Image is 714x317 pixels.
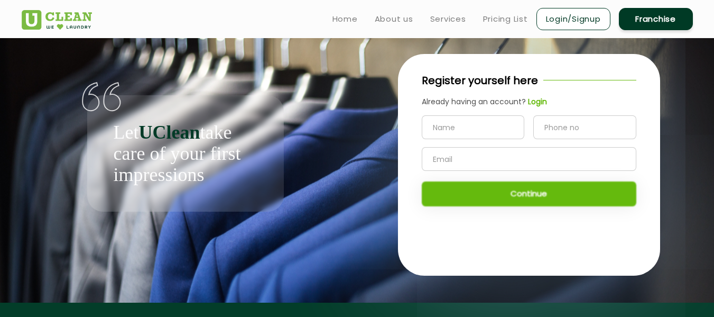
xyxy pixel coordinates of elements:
[483,13,528,25] a: Pricing List
[526,96,547,107] a: Login
[138,122,200,143] b: UClean
[375,13,413,25] a: About us
[422,147,636,171] input: Email
[422,96,526,107] span: Already having an account?
[619,8,693,30] a: Franchise
[430,13,466,25] a: Services
[82,82,122,112] img: quote-img
[536,8,610,30] a: Login/Signup
[422,115,525,139] input: Name
[332,13,358,25] a: Home
[528,96,547,107] b: Login
[533,115,636,139] input: Phone no
[22,10,92,30] img: UClean Laundry and Dry Cleaning
[114,122,257,185] p: Let take care of your first impressions
[422,73,538,88] p: Register yourself here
